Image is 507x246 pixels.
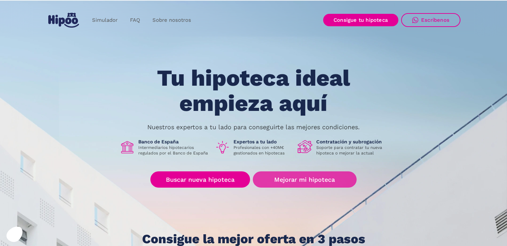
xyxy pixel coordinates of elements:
h1: Expertos a tu lado [233,139,292,145]
a: Mejorar mi hipoteca [253,171,357,188]
a: FAQ [124,13,146,27]
h1: Contratación y subrogación [316,139,387,145]
a: Buscar nueva hipoteca [150,171,250,188]
p: Intermediarios hipotecarios regulados por el Banco de España [138,145,209,156]
a: Simulador [86,13,124,27]
a: Consigue tu hipoteca [323,14,398,26]
p: Nuestros expertos a tu lado para conseguirte las mejores condiciones. [147,124,360,130]
h1: Consigue la mejor oferta en 3 pasos [142,232,365,246]
p: Profesionales con +40M€ gestionados en hipotecas [233,145,292,156]
h1: Tu hipoteca ideal empieza aquí [123,66,384,116]
h1: Banco de España [138,139,209,145]
p: Soporte para contratar tu nueva hipoteca o mejorar la actual [316,145,387,156]
a: Escríbenos [401,13,460,27]
a: home [47,10,80,30]
a: Sobre nosotros [146,13,197,27]
div: Escríbenos [421,17,449,23]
